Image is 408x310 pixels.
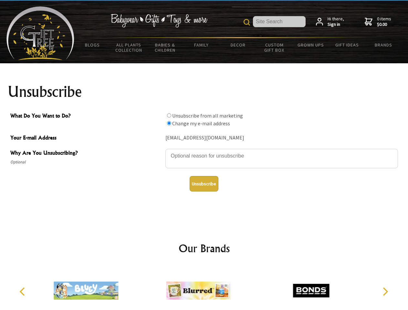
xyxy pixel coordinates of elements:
span: Optional [10,158,162,166]
span: What Do You Want to Do? [10,112,162,121]
span: 0 items [377,16,391,27]
input: Site Search [253,16,306,27]
label: Unsubscribe from all marketing [172,112,243,119]
a: Grown Ups [292,38,329,52]
input: What Do You Want to Do? [167,121,171,125]
button: Unsubscribe [190,176,218,191]
a: Decor [220,38,256,52]
a: Gift Ideas [329,38,365,52]
a: Hi there,Sign in [316,16,344,27]
textarea: Why Are You Unsubscribing? [165,149,398,168]
a: Family [183,38,220,52]
span: Why Are You Unsubscribing? [10,149,162,158]
span: Hi there, [328,16,344,27]
strong: Sign in [328,22,344,27]
img: Babywear - Gifts - Toys & more [110,14,207,27]
a: BLOGS [74,38,111,52]
img: product search [244,19,250,26]
button: Next [378,284,392,299]
strong: $0.00 [377,22,391,27]
button: Previous [16,284,30,299]
label: Change my e-mail address [172,120,230,127]
a: Babies & Children [147,38,183,57]
a: 0 items$0.00 [365,16,391,27]
input: What Do You Want to Do? [167,113,171,118]
span: Your E-mail Address [10,134,162,143]
a: Brands [365,38,402,52]
div: [EMAIL_ADDRESS][DOMAIN_NAME] [165,133,398,143]
a: Custom Gift Box [256,38,293,57]
a: All Plants Collection [111,38,147,57]
h1: Unsubscribe [8,84,401,99]
h2: Our Brands [13,241,395,256]
img: Babyware - Gifts - Toys and more... [6,6,74,60]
